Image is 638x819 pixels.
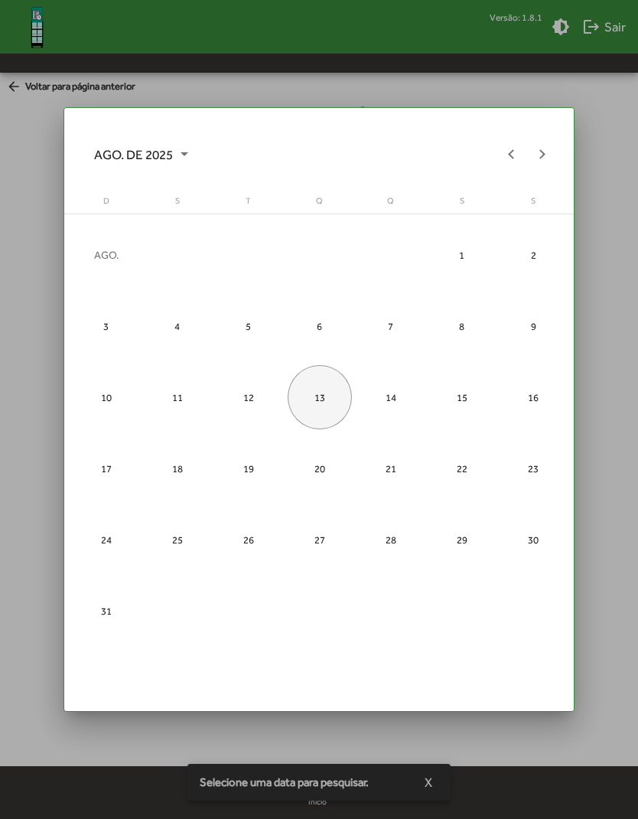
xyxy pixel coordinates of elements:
[501,365,565,429] div: 16
[430,436,494,501] div: 22
[498,504,569,576] td: 30 de agosto de 2025
[355,291,426,362] td: 7 de agosto de 2025
[501,294,565,358] div: 9
[355,194,426,214] th: quinta-feira
[284,291,355,362] td: 6 de agosto de 2025
[288,507,352,572] div: 27
[213,433,284,504] td: 19 de agosto de 2025
[498,433,569,504] td: 23 de agosto de 2025
[70,504,142,576] td: 24 de agosto de 2025
[498,220,569,291] td: 2 de agosto de 2025
[142,362,213,433] td: 11 de agosto de 2025
[284,433,355,504] td: 20 de agosto de 2025
[216,436,281,501] div: 19
[145,436,210,501] div: 18
[426,504,497,576] td: 29 de agosto de 2025
[501,436,565,501] div: 23
[426,220,497,291] td: 1 de agosto de 2025
[498,362,569,433] td: 16 de agosto de 2025
[145,365,210,429] div: 11
[213,291,284,362] td: 5 de agosto de 2025
[501,507,565,572] div: 30
[74,507,138,572] div: 24
[216,507,281,572] div: 26
[359,507,423,572] div: 28
[216,365,281,429] div: 12
[430,294,494,358] div: 8
[142,194,213,214] th: segunda-feira
[145,507,210,572] div: 25
[216,294,281,358] div: 5
[355,362,426,433] td: 14 de agosto de 2025
[426,433,497,504] td: 22 de agosto de 2025
[213,504,284,576] td: 26 de agosto de 2025
[501,223,565,287] div: 2
[355,433,426,504] td: 21 de agosto de 2025
[213,194,284,214] th: terça-feira
[284,194,355,214] th: quarta-feira
[70,291,142,362] td: 3 de agosto de 2025
[426,362,497,433] td: 15 de agosto de 2025
[498,291,569,362] td: 9 de agosto de 2025
[426,291,497,362] td: 8 de agosto de 2025
[284,504,355,576] td: 27 de agosto de 2025
[430,507,494,572] div: 29
[70,362,142,433] td: 10 de agosto de 2025
[498,194,569,214] th: sábado
[142,504,213,576] td: 25 de agosto de 2025
[142,433,213,504] td: 18 de agosto de 2025
[82,139,200,170] button: Choose month and year
[74,436,138,501] div: 17
[70,433,142,504] td: 17 de agosto de 2025
[288,294,352,358] div: 6
[74,365,138,429] div: 10
[70,576,142,647] td: 31 de agosto de 2025
[426,194,497,214] th: sexta-feira
[430,365,494,429] div: 15
[284,362,355,433] td: 13 de agosto de 2025
[359,365,423,429] div: 14
[145,294,210,358] div: 4
[94,141,188,168] span: AGO. DE 2025
[527,139,558,170] button: Next month
[74,579,138,643] div: 31
[74,294,138,358] div: 3
[355,504,426,576] td: 28 de agosto de 2025
[359,294,423,358] div: 7
[142,291,213,362] td: 4 de agosto de 2025
[213,362,284,433] td: 12 de agosto de 2025
[288,365,352,429] div: 13
[430,223,494,287] div: 1
[288,436,352,501] div: 20
[70,194,142,214] th: domingo
[359,436,423,501] div: 21
[70,220,426,291] td: AGO.
[496,139,527,170] button: Previous month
